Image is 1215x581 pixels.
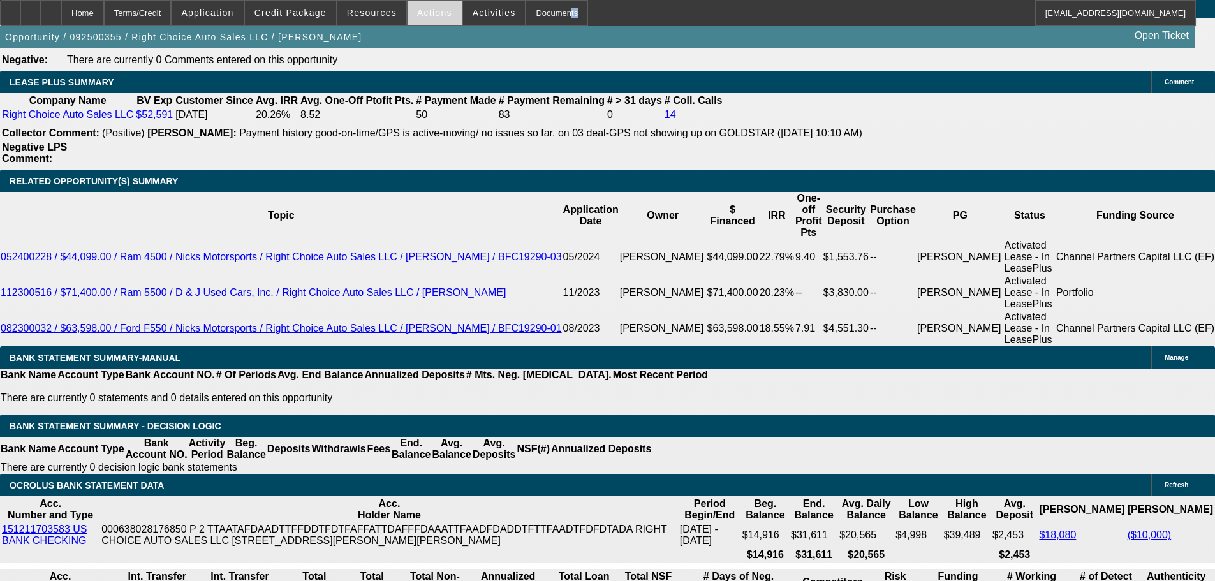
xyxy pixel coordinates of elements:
[992,548,1037,561] th: $2,453
[101,497,678,522] th: Acc. Holder Name
[895,497,941,522] th: Low Balance
[347,8,397,18] span: Resources
[2,142,67,164] b: Negative LPS Comment:
[391,437,431,461] th: End. Balance
[839,523,894,547] td: $20,565
[311,437,366,461] th: Withdrawls
[1056,192,1215,239] th: Funding Source
[759,239,795,275] td: 22.79%
[1128,529,1172,540] a: ($10,000)
[992,523,1037,547] td: $2,453
[839,548,894,561] th: $20,565
[839,497,894,522] th: Avg. Daily Balance
[790,548,837,561] th: $31,611
[29,95,107,106] b: Company Name
[10,480,164,490] span: OCROLUS BANK STATEMENT DATA
[239,128,862,138] span: Payment history good-on-time/GPS is active-moving/ no issues so far. on 03 deal-GPS not showing u...
[10,176,178,186] span: RELATED OPPORTUNITY(S) SUMMARY
[101,523,678,547] td: 000638028176850 P 2 TTAATAFDAADTTFFDDTFDTFAFFATTDAFFFDAAATTFAADFDADDTFTTFAADTFDFDTADA RIGHT CHOIC...
[466,369,612,381] th: # Mts. Neg. [MEDICAL_DATA].
[10,421,221,431] span: Bank Statement Summary - Decision Logic
[1130,25,1194,47] a: Open Ticket
[992,497,1037,522] th: Avg. Deposit
[665,95,723,106] b: # Coll. Calls
[607,108,663,121] td: 0
[1,287,506,298] a: 112300516 / $71,400.00 / Ram 5500 / D & J Used Cars, Inc. / Right Choice Auto Sales LLC / [PERSON...
[364,369,465,381] th: Annualized Deposits
[1038,497,1125,522] th: [PERSON_NAME]
[790,523,837,547] td: $31,611
[563,239,619,275] td: 05/2024
[1,497,99,522] th: Acc. Number and Type
[499,95,605,106] b: # Payment Remaining
[10,77,114,87] span: LEASE PLUS SUMMARY
[619,239,707,275] td: [PERSON_NAME]
[226,437,266,461] th: Beg. Balance
[415,108,496,121] td: 50
[463,1,526,25] button: Activities
[795,275,823,311] td: --
[1165,482,1188,489] span: Refresh
[823,192,869,239] th: Security Deposit
[472,437,517,461] th: Avg. Deposits
[619,311,707,346] td: [PERSON_NAME]
[136,95,172,106] b: BV Exp
[869,192,917,239] th: Purchase Option
[255,108,298,121] td: 20.26%
[147,128,237,138] b: [PERSON_NAME]:
[267,437,311,461] th: Deposits
[795,311,823,346] td: 7.91
[823,275,869,311] td: $3,830.00
[612,369,709,381] th: Most Recent Period
[2,524,87,546] a: 151211703583 US BANK CHECKING
[1127,497,1214,522] th: [PERSON_NAME]
[759,275,795,311] td: 20.23%
[2,128,99,138] b: Collector Comment:
[790,497,837,522] th: End. Balance
[254,8,327,18] span: Credit Package
[277,369,364,381] th: Avg. End Balance
[679,497,740,522] th: Period Begin/End
[172,1,243,25] button: Application
[256,95,298,106] b: Avg. IRR
[57,369,125,381] th: Account Type
[619,275,707,311] td: [PERSON_NAME]
[1004,275,1056,311] td: Activated Lease - In LeasePlus
[707,239,759,275] td: $44,099.00
[67,54,337,65] span: There are currently 0 Comments entered on this opportunity
[367,437,391,461] th: Fees
[563,275,619,311] td: 11/2023
[707,275,759,311] td: $71,400.00
[1165,78,1194,85] span: Comment
[869,239,917,275] td: --
[2,109,133,120] a: Right Choice Auto Sales LLC
[5,32,362,42] span: Opportunity / 092500355 / Right Choice Auto Sales LLC / [PERSON_NAME]
[498,108,605,121] td: 83
[895,523,941,547] td: $4,998
[1,323,562,334] a: 082300032 / $63,598.00 / Ford F550 / Nicks Motorsports / Right Choice Auto Sales LLC / [PERSON_NA...
[707,311,759,346] td: $63,598.00
[300,108,414,121] td: 8.52
[943,523,990,547] td: $39,489
[759,192,795,239] th: IRR
[759,311,795,346] td: 18.55%
[473,8,516,18] span: Activities
[869,311,917,346] td: --
[563,311,619,346] td: 08/2023
[550,437,652,461] th: Annualized Deposits
[823,239,869,275] td: $1,553.76
[869,275,917,311] td: --
[795,239,823,275] td: 9.40
[823,311,869,346] td: $4,551.30
[337,1,406,25] button: Resources
[1056,275,1215,311] td: Portfolio
[1004,311,1056,346] td: Activated Lease - In LeasePlus
[57,437,125,461] th: Account Type
[917,311,1004,346] td: [PERSON_NAME]
[943,497,990,522] th: High Balance
[300,95,413,106] b: Avg. One-Off Ptofit Pts.
[619,192,707,239] th: Owner
[607,95,662,106] b: # > 31 days
[1004,192,1056,239] th: Status
[175,108,254,121] td: [DATE]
